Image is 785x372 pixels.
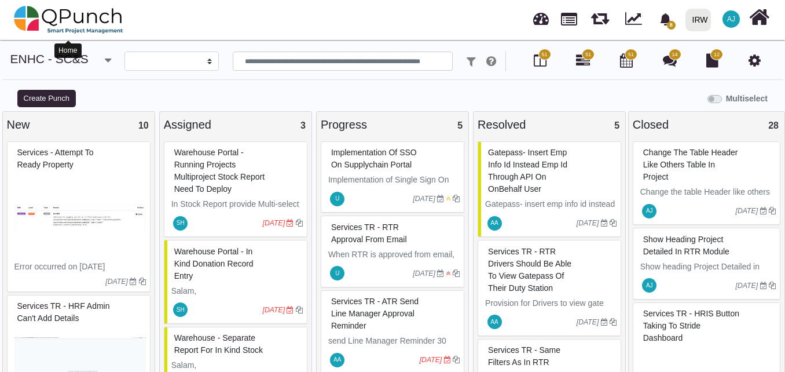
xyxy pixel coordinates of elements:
[716,1,747,38] a: AJ
[736,207,758,215] i: [DATE]
[335,196,339,202] span: U
[640,261,776,285] p: Show heading Project Detailed in RTR module
[54,43,82,58] div: Home
[333,357,341,363] span: AA
[736,282,758,290] i: [DATE]
[769,207,776,214] i: Clone
[601,220,608,227] i: Due Date
[331,148,417,169] span: #83222
[667,21,676,30] span: 8
[680,1,716,39] a: IRW
[177,307,185,313] span: SH
[174,247,254,280] span: #81761
[413,269,435,278] i: [DATE]
[300,121,306,130] span: 3
[174,333,263,355] span: #81760
[17,148,94,169] span: #82975
[487,216,502,231] span: Ahad Ahmed Taji
[576,53,590,67] i: Gantt
[453,270,460,277] i: Clone
[262,306,285,314] i: [DATE]
[262,219,285,227] i: [DATE]
[692,10,708,30] div: IRW
[171,285,303,297] p: Salam,
[642,204,656,218] span: Abdullah Jahangir
[446,270,451,277] i: High
[727,16,735,23] span: AJ
[646,283,653,289] span: AJ
[706,53,718,67] i: Document Library
[335,271,339,276] span: U
[643,148,738,181] span: #83046
[14,261,146,273] p: Error occurred on [DATE]
[488,247,571,293] span: #82215
[14,174,146,261] img: eab94fe9-266a-47df-938d-e88a01c01077.png
[328,249,460,273] p: When RTR is approved from email, it remains pending in the system.
[17,90,76,107] button: Create Punch
[655,9,676,30] div: Notification
[722,10,740,28] span: Abdullah Jahangir
[610,319,617,326] i: Clone
[164,116,307,133] div: Assigned
[642,278,656,293] span: Abdullah Jahangir
[652,1,681,37] a: bell fill8
[614,121,619,130] span: 5
[457,121,463,130] span: 5
[330,192,344,206] span: Usman.ali
[486,56,496,67] i: e.g: punch or !ticket or &Category or #label or @username or $priority or *iteration or ^addition...
[171,198,303,235] p: In Stock Report provide Multi-select option in filters for Projects, Region and Item.
[577,318,599,326] i: [DATE]
[174,148,265,194] span: #81762
[628,51,634,59] span: 51
[296,220,303,227] i: Clone
[601,319,608,326] i: Due Date
[453,195,460,202] i: Clone
[287,220,294,227] i: Due Date
[138,121,149,130] span: 10
[620,53,633,67] i: Calendar
[331,297,419,330] span: #82214
[453,356,460,363] i: Clone
[714,51,720,59] span: 12
[173,302,188,317] span: Syed Huzaifa Bukhari
[330,266,344,280] span: Usman.ali
[296,307,303,313] i: Clone
[328,174,460,198] p: Implementation of Single Sign On (SSO) on supply- chain portal
[490,319,498,325] span: AA
[488,345,560,367] span: #82213
[177,220,185,226] span: SH
[591,6,609,25] span: Releases
[577,219,599,227] i: [DATE]
[437,195,444,202] i: Due Date
[488,148,567,194] span: #83232
[7,116,151,133] div: New
[659,13,672,25] svg: bell fill
[542,51,548,59] span: 51
[576,58,590,67] a: 51
[610,220,617,227] i: Clone
[478,116,621,133] div: Resolved
[760,207,767,214] i: Due Date
[413,195,435,203] i: [DATE]
[646,208,653,214] span: AJ
[485,198,617,235] p: Gatepass- insert emp info id instead emp id through API on onBehalf user
[640,186,776,210] p: Change the table Header like others table in project
[171,359,303,371] p: Salam,
[446,195,451,202] i: Medium
[769,282,776,289] i: Clone
[749,6,769,28] i: Home
[130,278,137,285] i: Due Date
[10,52,89,65] a: ENHC - SC&S
[672,51,678,59] span: 14
[534,53,546,67] i: Board
[633,116,780,133] div: Closed
[768,121,779,130] span: 28
[485,297,617,346] p: Provision for Drivers to view gate pass of their duty stations as Turkey has drivers lobby where ...
[17,301,110,323] span: #82219
[139,278,146,285] i: Clone
[585,51,591,59] span: 51
[420,356,442,364] i: [DATE]
[490,220,498,226] span: AA
[663,53,677,67] i: Punch Discussion
[287,307,294,313] i: Due Date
